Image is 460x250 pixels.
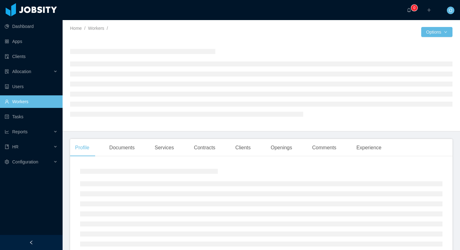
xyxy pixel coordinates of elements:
i: icon: book [5,145,9,149]
div: Profile [70,139,94,157]
div: Contracts [189,139,220,157]
div: Experience [351,139,386,157]
span: / [107,26,108,31]
button: Optionsicon: down [421,27,452,37]
i: icon: plus [427,8,431,12]
a: Workers [88,26,104,31]
span: HR [12,144,18,149]
div: Services [150,139,179,157]
a: Home [70,26,82,31]
a: icon: robotUsers [5,80,58,93]
i: icon: bell [407,8,411,12]
span: Reports [12,129,28,134]
div: Clients [230,139,256,157]
a: icon: userWorkers [5,95,58,108]
span: Allocation [12,69,31,74]
a: icon: profileTasks [5,110,58,123]
div: Comments [307,139,341,157]
a: icon: pie-chartDashboard [5,20,58,33]
span: Configuration [12,159,38,164]
div: Openings [266,139,297,157]
span: O [449,7,452,14]
a: icon: appstoreApps [5,35,58,48]
i: icon: setting [5,160,9,164]
a: icon: auditClients [5,50,58,63]
i: icon: line-chart [5,130,9,134]
i: icon: solution [5,69,9,74]
span: / [84,26,85,31]
sup: 0 [411,5,417,11]
div: Documents [104,139,140,157]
